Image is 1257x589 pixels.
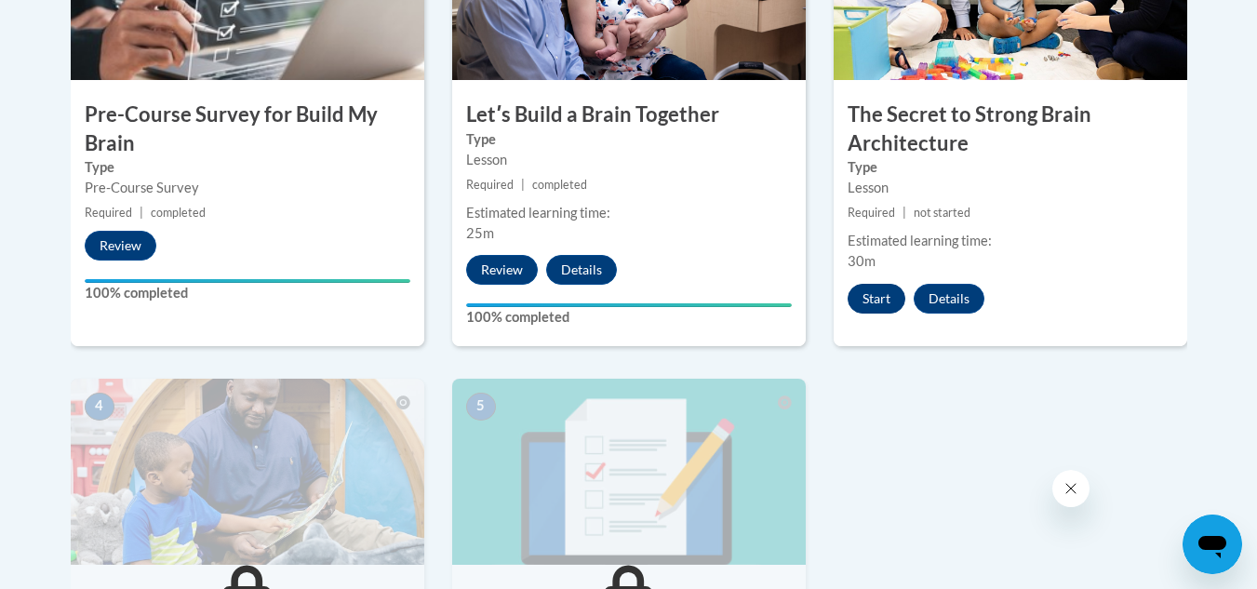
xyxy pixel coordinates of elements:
[71,100,424,158] h3: Pre-Course Survey for Build My Brain
[452,379,806,565] img: Course Image
[85,279,410,283] div: Your progress
[466,255,538,285] button: Review
[466,303,792,307] div: Your progress
[85,393,114,421] span: 4
[85,231,156,261] button: Review
[1052,470,1090,507] iframe: Close message
[85,157,410,178] label: Type
[532,178,587,192] span: completed
[466,178,514,192] span: Required
[11,13,151,28] span: Hi. How can we help?
[1183,515,1242,574] iframe: Button to launch messaging window
[85,206,132,220] span: Required
[466,225,494,241] span: 25m
[466,393,496,421] span: 5
[85,178,410,198] div: Pre-Course Survey
[452,100,806,129] h3: Letʹs Build a Brain Together
[834,100,1187,158] h3: The Secret to Strong Brain Architecture
[85,283,410,303] label: 100% completed
[848,206,895,220] span: Required
[151,206,206,220] span: completed
[914,206,970,220] span: not started
[848,157,1173,178] label: Type
[848,253,876,269] span: 30m
[546,255,617,285] button: Details
[140,206,143,220] span: |
[466,203,792,223] div: Estimated learning time:
[521,178,525,192] span: |
[466,129,792,150] label: Type
[848,284,905,314] button: Start
[914,284,984,314] button: Details
[848,231,1173,251] div: Estimated learning time:
[466,307,792,328] label: 100% completed
[466,150,792,170] div: Lesson
[71,379,424,565] img: Course Image
[848,178,1173,198] div: Lesson
[903,206,906,220] span: |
